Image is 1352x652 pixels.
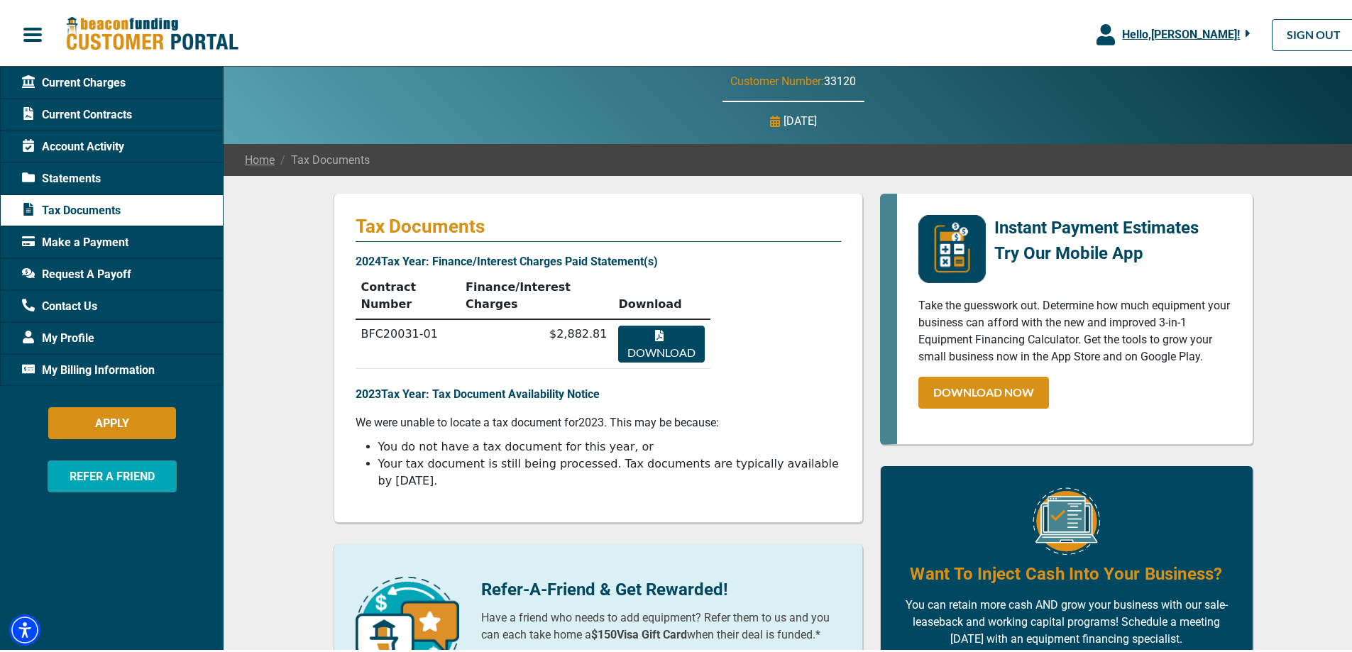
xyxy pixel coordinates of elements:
td: $2,882.81 [460,316,612,366]
h4: Want To Inject Cash Into Your Business? [910,559,1222,583]
span: Hello, [PERSON_NAME] ! [1122,25,1240,38]
span: 33120 [824,72,856,85]
span: Contact Us [22,295,97,312]
th: Contract Number [356,270,460,316]
span: Current Contracts [22,104,132,121]
img: mobile-app-logo.png [918,212,986,280]
span: My Billing Information [22,359,155,376]
img: Beacon Funding Customer Portal Logo [65,13,238,50]
th: Download [612,270,710,316]
li: Your tax document is still being processed. Tax documents are typically available by [DATE]. [378,453,841,487]
p: We were unable to locate a tax document for 2023 . This may be because: [356,411,841,429]
p: Refer-A-Friend & Get Rewarded! [481,574,841,599]
p: You can retain more cash AND grow your business with our sale-leaseback and working capital progr... [902,594,1231,645]
p: [DATE] [784,110,817,127]
span: Tax Documents [22,199,121,216]
p: Instant Payment Estimates [994,212,1199,238]
span: Customer Number: [730,72,824,85]
p: 2023 Tax Year: Tax Document Availability Notice [356,383,841,400]
li: You do not have a tax document for this year, or [378,436,841,453]
span: Tax Documents [275,149,370,166]
button: APPLY [48,404,176,436]
p: Try Our Mobile App [994,238,1199,263]
span: My Profile [22,327,94,344]
p: Tax Documents [356,212,841,235]
span: Current Charges [22,72,126,89]
div: Accessibility Menu [9,612,40,643]
button: REFER A FRIEND [48,458,177,490]
a: Home [245,149,275,166]
p: Take the guesswork out. Determine how much equipment your business can afford with the new and im... [918,294,1231,363]
b: $150 Visa Gift Card [591,625,687,639]
p: Have a friend who needs to add equipment? Refer them to us and you can each take home a when thei... [481,607,841,641]
th: Finance/Interest Charges [460,270,612,316]
span: Account Activity [22,136,124,153]
span: Statements [22,167,101,184]
span: Request A Payoff [22,263,131,280]
button: Download [618,323,704,360]
a: DOWNLOAD NOW [918,374,1049,406]
td: BFC20031-01 [356,316,460,366]
img: Equipment Financing Online Image [1033,485,1100,552]
p: 2024 Tax Year: Finance/Interest Charges Paid Statement(s) [356,250,841,267]
span: Make a Payment [22,231,128,248]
